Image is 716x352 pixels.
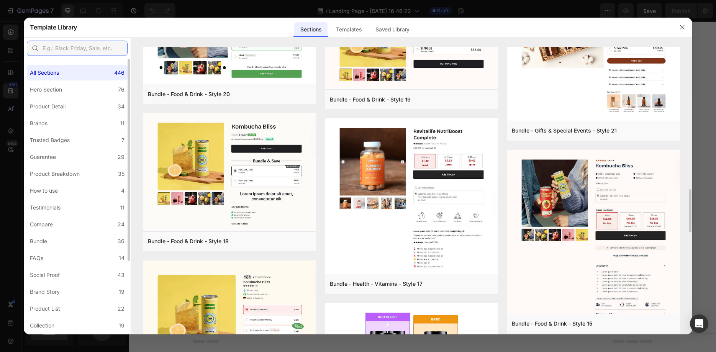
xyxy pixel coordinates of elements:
[30,68,59,77] div: All Sections
[30,17,77,37] h2: Template Library
[30,169,80,178] div: Product Breakdown
[119,287,125,296] div: 19
[30,304,60,313] div: Product List
[119,321,125,330] div: 19
[119,254,125,263] div: 14
[30,270,60,280] div: Social Proof
[30,203,61,212] div: Testimonials
[120,203,125,212] div: 11
[120,119,125,128] div: 11
[118,152,125,162] div: 29
[30,85,62,94] div: Hero Section
[118,220,125,229] div: 24
[118,304,125,313] div: 22
[30,102,66,111] div: Product Detail
[242,226,345,232] div: Start with Generating from URL or image
[143,113,316,232] img: bd18.png
[114,68,125,77] div: 446
[118,85,125,94] div: 76
[30,220,53,229] div: Compare
[118,237,125,246] div: 36
[330,22,368,37] div: Templates
[295,183,349,198] button: Add elements
[118,169,125,178] div: 35
[30,237,47,246] div: Bundle
[238,183,290,198] button: Add sections
[30,287,60,296] div: Brand Story
[30,119,48,128] div: Brands
[690,314,708,333] div: Open Intercom Messenger
[512,319,592,328] div: Bundle - Food & Drink - Style 15
[27,41,128,56] input: E.g.: Black Friday, Sale, etc.
[512,126,617,135] div: Bundle - Gifts & Special Events - Style 21
[121,186,125,195] div: 4
[118,270,125,280] div: 43
[30,152,56,162] div: Guarantee
[325,118,498,275] img: bd17.png
[507,150,680,327] img: bd15.png
[369,22,416,37] div: Saved Library
[30,254,43,263] div: FAQs
[118,102,125,111] div: 34
[330,279,423,288] div: Bundle - Health - Vitamins - Style 17
[294,22,328,37] div: Sections
[330,95,411,104] div: Bundle - Food & Drink - Style 19
[30,321,54,330] div: Collection
[121,136,125,145] div: 7
[148,237,229,246] div: Bundle - Food & Drink - Style 18
[247,167,340,177] div: Start with Sections from sidebar
[30,136,70,145] div: Trusted Badges
[148,90,230,99] div: Bundle - Food & Drink - Style 20
[30,186,58,195] div: How to use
